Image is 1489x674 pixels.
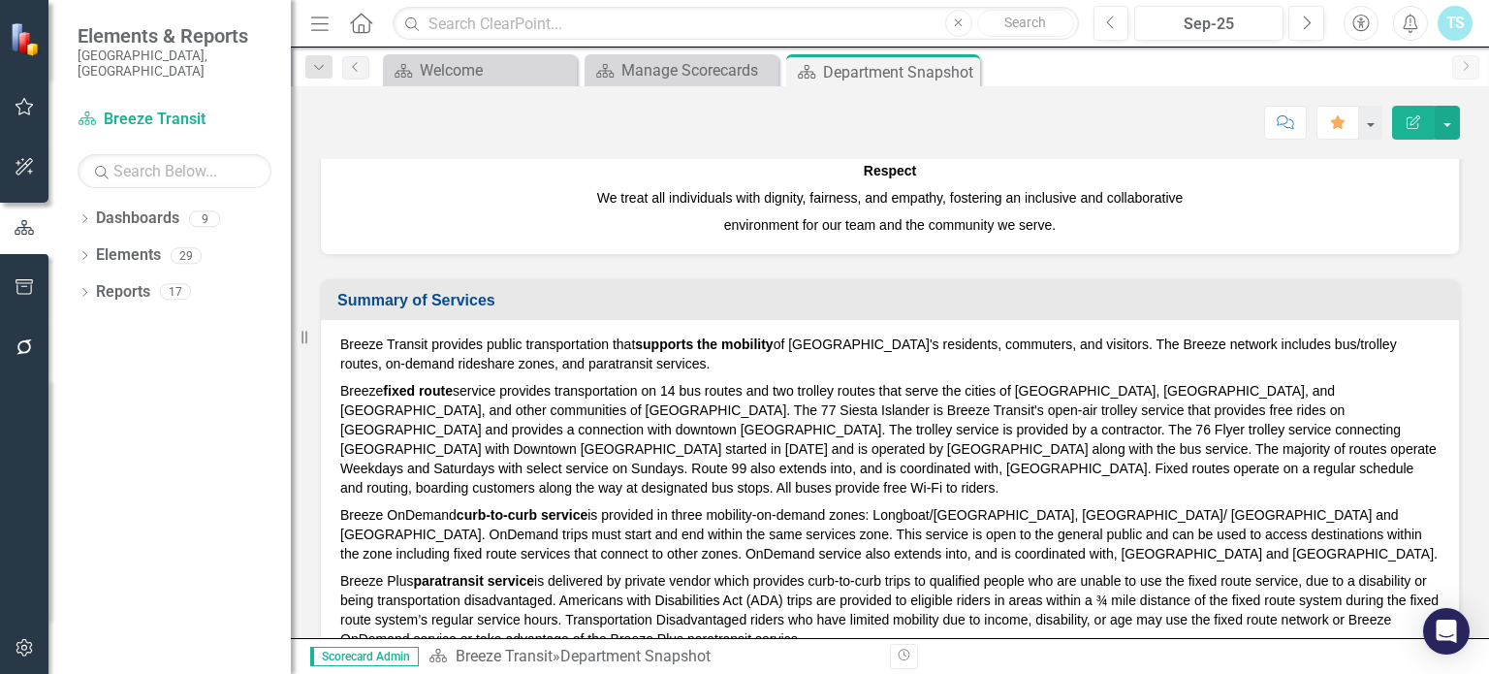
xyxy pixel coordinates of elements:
[428,646,875,668] div: »
[393,7,1078,41] input: Search ClearPoint...
[340,184,1440,211] p: We treat all individuals with dignity, fairness, and empathy, fostering an inclusive and collabor...
[96,244,161,267] a: Elements
[96,281,150,304] a: Reports
[310,647,419,666] span: Scorecard Admin
[635,337,773,352] strong: supports the mobility
[78,24,271,48] span: Elements & Reports
[388,58,572,82] a: Welcome
[560,647,711,665] div: Department Snapshot
[340,211,1440,235] p: environment for our team and the community we serve.
[589,58,774,82] a: Manage Scorecards
[420,58,572,82] div: Welcome
[9,21,45,57] img: ClearPoint Strategy
[1438,6,1473,41] button: TS
[340,501,1440,567] p: Breeze OnDemand is provided in three mobility-on-demand zones: Longboat/[GEOGRAPHIC_DATA], [GEOGR...
[340,335,1440,377] p: Breeze Transit provides public transportation that of [GEOGRAPHIC_DATA]'s residents, commuters, a...
[413,573,534,589] strong: paratransit service
[78,48,271,80] small: [GEOGRAPHIC_DATA], [GEOGRAPHIC_DATA]
[456,647,553,665] a: Breeze Transit
[977,10,1074,37] button: Search
[1134,6,1283,41] button: Sep-25
[340,377,1440,501] p: Breeze service provides transportation on 14 bus routes and two trolley routes that serve the cit...
[96,208,179,230] a: Dashboards
[189,210,220,227] div: 9
[160,284,191,301] div: 17
[1004,15,1046,30] span: Search
[171,247,202,264] div: 29
[383,383,453,399] strong: fixed route
[78,109,271,131] a: Breeze Transit
[1141,13,1277,36] div: Sep-25
[621,58,774,82] div: Manage Scorecards
[340,567,1440,653] p: Breeze Plus is delivered by private vendor which provides curb-to-curb trips to qualified people ...
[1423,608,1470,655] div: Open Intercom Messenger
[78,154,271,188] input: Search Below...
[823,60,975,84] div: Department Snapshot
[864,163,916,178] strong: Respect
[337,292,1449,309] h3: Summary of Services
[457,507,587,523] strong: curb-to-curb service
